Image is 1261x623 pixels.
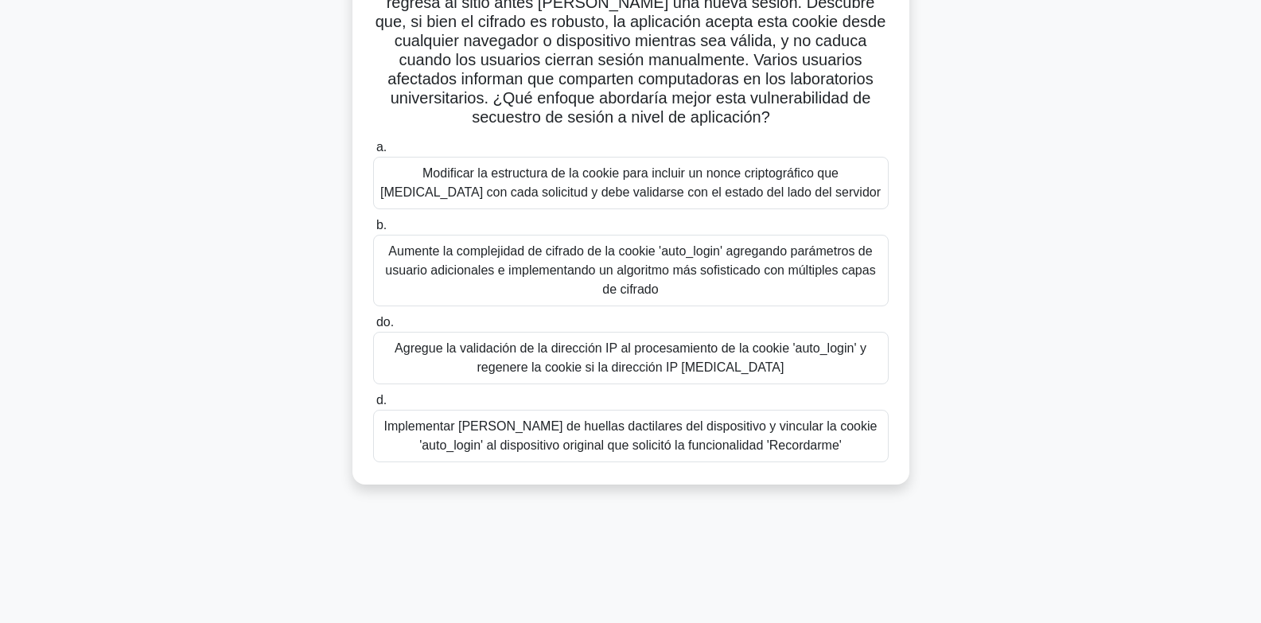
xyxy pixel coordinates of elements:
font: b. [376,218,387,232]
font: Aumente la complejidad de cifrado de la cookie 'auto_login' agregando parámetros de usuario adici... [385,244,875,296]
font: a. [376,140,387,154]
font: do. [376,315,394,329]
font: Modificar la estructura de la cookie para incluir un nonce criptográfico que [MEDICAL_DATA] con c... [380,166,881,199]
font: Implementar [PERSON_NAME] de huellas dactilares del dispositivo y vincular la cookie 'auto_login'... [384,419,878,452]
font: d. [376,393,387,407]
font: Agregue la validación de la dirección IP al procesamiento de la cookie 'auto_login' y regenere la... [395,341,866,374]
